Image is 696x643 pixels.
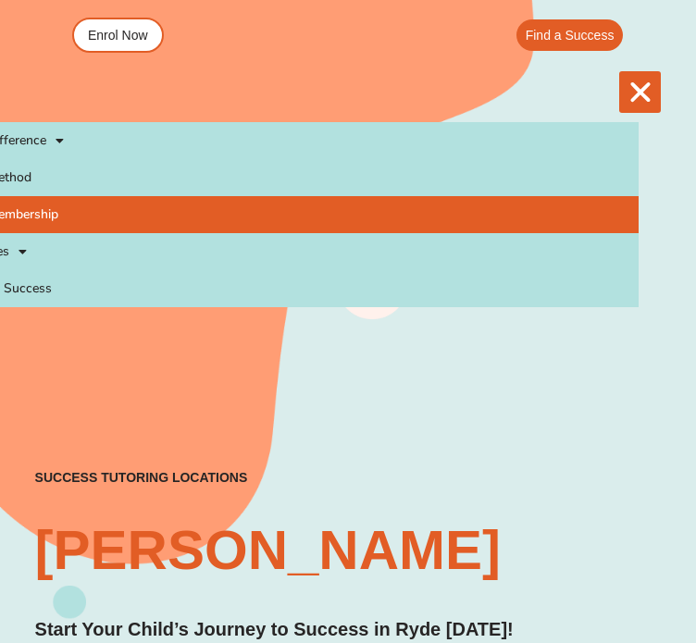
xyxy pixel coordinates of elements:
a: Enrol Now [72,18,164,53]
span: Find a Success [526,29,615,42]
iframe: Chat Widget [388,435,696,643]
h2: success tutoring locations [35,469,248,486]
div: Menu Toggle [619,71,661,113]
span: Enrol Now [88,29,148,42]
a: Find a Success [516,19,624,51]
h1: [PERSON_NAME] [35,513,501,587]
